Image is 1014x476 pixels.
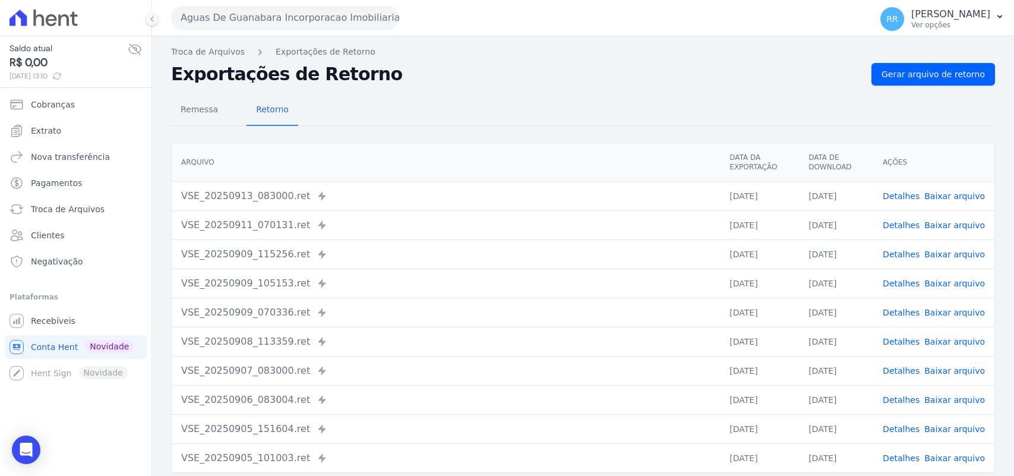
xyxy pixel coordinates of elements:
[720,269,799,298] td: [DATE]
[924,250,985,259] a: Baixar arquivo
[924,279,985,288] a: Baixar arquivo
[5,145,147,169] a: Nova transferência
[799,181,873,210] td: [DATE]
[5,171,147,195] a: Pagamentos
[799,443,873,472] td: [DATE]
[31,315,75,327] span: Recebíveis
[10,42,128,55] span: Saldo atual
[181,247,710,261] div: VSE_20250909_115256.ret
[173,97,225,121] span: Remessa
[181,393,710,407] div: VSE_20250906_083004.ret
[31,99,75,111] span: Cobranças
[924,366,985,376] a: Baixar arquivo
[873,143,994,182] th: Ações
[181,422,710,436] div: VSE_20250905_151604.ret
[883,424,920,434] a: Detalhes
[720,356,799,385] td: [DATE]
[5,309,147,333] a: Recebíveis
[181,218,710,232] div: VSE_20250911_070131.ret
[720,181,799,210] td: [DATE]
[799,356,873,385] td: [DATE]
[883,279,920,288] a: Detalhes
[171,46,995,58] nav: Breadcrumb
[10,71,128,81] span: [DATE] 13:10
[883,250,920,259] a: Detalhes
[799,327,873,356] td: [DATE]
[883,395,920,405] a: Detalhes
[10,93,142,385] nav: Sidebar
[85,340,134,353] span: Novidade
[31,229,64,241] span: Clientes
[886,15,898,23] span: RR
[171,46,245,58] a: Troca de Arquivos
[799,269,873,298] td: [DATE]
[720,443,799,472] td: [DATE]
[720,298,799,327] td: [DATE]
[10,290,142,304] div: Plataformas
[720,210,799,239] td: [DATE]
[883,366,920,376] a: Detalhes
[799,414,873,443] td: [DATE]
[31,125,61,137] span: Extrato
[924,424,985,434] a: Baixar arquivo
[181,189,710,203] div: VSE_20250913_083000.ret
[5,93,147,116] a: Cobranças
[924,395,985,405] a: Baixar arquivo
[799,239,873,269] td: [DATE]
[181,364,710,378] div: VSE_20250907_083000.ret
[5,250,147,273] a: Negativação
[5,197,147,221] a: Troca de Arquivos
[799,143,873,182] th: Data de Download
[720,385,799,414] td: [DATE]
[911,20,990,30] p: Ver opções
[924,453,985,463] a: Baixar arquivo
[871,63,995,86] a: Gerar arquivo de retorno
[882,68,985,80] span: Gerar arquivo de retorno
[31,203,105,215] span: Troca de Arquivos
[720,327,799,356] td: [DATE]
[720,414,799,443] td: [DATE]
[924,337,985,346] a: Baixar arquivo
[883,337,920,346] a: Detalhes
[883,308,920,317] a: Detalhes
[924,308,985,317] a: Baixar arquivo
[799,210,873,239] td: [DATE]
[181,335,710,349] div: VSE_20250908_113359.ret
[171,95,228,126] a: Remessa
[181,276,710,291] div: VSE_20250909_105153.ret
[799,298,873,327] td: [DATE]
[249,97,296,121] span: Retorno
[12,436,40,464] div: Open Intercom Messenger
[5,335,147,359] a: Conta Hent Novidade
[924,191,985,201] a: Baixar arquivo
[720,239,799,269] td: [DATE]
[171,66,862,83] h2: Exportações de Retorno
[924,220,985,230] a: Baixar arquivo
[799,385,873,414] td: [DATE]
[911,8,990,20] p: [PERSON_NAME]
[883,220,920,230] a: Detalhes
[181,305,710,320] div: VSE_20250909_070336.ret
[171,6,399,30] button: Aguas De Guanabara Incorporacao Imobiliaria SPE LTDA
[31,151,110,163] span: Nova transferência
[31,177,82,189] span: Pagamentos
[720,143,799,182] th: Data da Exportação
[883,191,920,201] a: Detalhes
[172,143,720,182] th: Arquivo
[5,119,147,143] a: Extrato
[5,223,147,247] a: Clientes
[31,256,83,267] span: Negativação
[181,451,710,465] div: VSE_20250905_101003.ret
[883,453,920,463] a: Detalhes
[276,46,375,58] a: Exportações de Retorno
[31,341,78,353] span: Conta Hent
[10,55,128,71] span: R$ 0,00
[871,2,1014,36] button: RR [PERSON_NAME] Ver opções
[247,95,298,126] a: Retorno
